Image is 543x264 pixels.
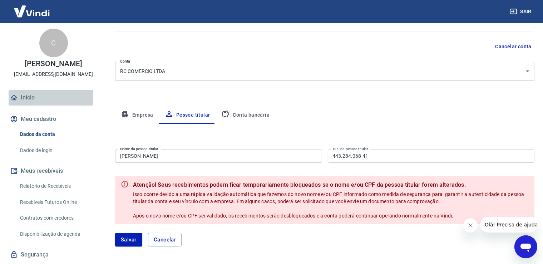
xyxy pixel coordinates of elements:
[9,163,98,179] button: Meus recebíveis
[216,107,275,124] button: Conta bancária
[463,218,478,233] iframe: Fechar mensagem
[120,59,130,64] label: Conta
[9,111,98,127] button: Meu cadastro
[133,191,525,219] span: Isso ocorre devido a uma rápida validação automática que fazemos do novo nome e/ou CPF informado ...
[17,211,98,225] a: Contratos com credores
[25,60,82,68] p: [PERSON_NAME]
[39,29,68,57] div: C
[17,227,98,241] a: Disponibilização de agenda
[4,5,60,11] span: Olá! Precisa de ajuda?
[514,235,537,258] iframe: Botão para abrir a janela de mensagens
[133,181,529,189] b: Atenção! Seus recebimentos podem ficar temporariamente bloqueados se o nome e/ou CPF da pessoa ti...
[115,107,159,124] button: Empresa
[120,146,158,152] label: Nome da pessoa titular
[17,195,98,210] a: Recebíveis Futuros Online
[492,40,534,53] button: Cancelar conta
[17,179,98,194] a: Relatório de Recebíveis
[14,70,93,78] p: [EMAIL_ADDRESS][DOMAIN_NAME]
[9,247,98,263] a: Segurança
[17,143,98,158] a: Dados de login
[115,62,534,81] div: RC COMERCIO LTDA
[333,146,368,152] label: CPF da pessoa titular
[115,233,142,246] button: Salvar
[17,127,98,142] a: Dados da conta
[148,233,182,246] button: Cancelar
[9,0,55,22] img: Vindi
[509,5,534,18] button: Sair
[9,90,98,106] a: Início
[480,217,537,233] iframe: Mensagem da empresa
[159,107,216,124] button: Pessoa titular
